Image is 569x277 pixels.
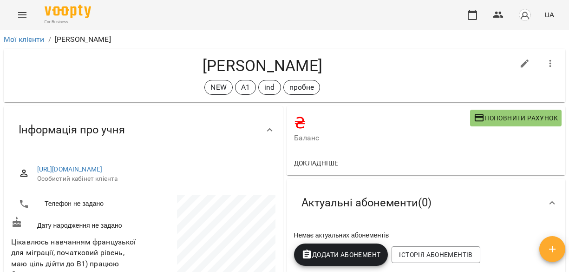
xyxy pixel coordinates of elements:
img: avatar_s.png [518,8,531,21]
span: Інформація про учня [19,123,125,137]
span: Історія абонементів [399,249,472,260]
nav: breadcrumb [4,34,565,45]
img: Voopty Logo [45,5,91,18]
span: UA [544,10,554,20]
p: A1 [241,82,250,93]
span: Докладніше [294,158,339,169]
div: A1 [235,80,256,95]
a: Мої клієнти [4,35,45,44]
div: Актуальні абонементи(0) [287,179,566,227]
li: Телефон не задано [11,195,141,213]
button: Поповнити рахунок [470,110,562,126]
button: Докладніше [290,155,342,171]
button: UA [541,6,558,23]
span: For Business [45,19,91,25]
div: пробне [283,80,320,95]
span: Поповнити рахунок [474,112,558,124]
span: Додати Абонемент [301,249,381,260]
a: [URL][DOMAIN_NAME] [37,165,103,173]
p: пробне [289,82,314,93]
div: NEW [204,80,232,95]
span: Особистий кабінет клієнта [37,174,268,184]
p: ind [264,82,275,93]
button: Додати Абонемент [294,244,388,266]
div: ind [258,80,281,95]
span: Баланс [294,132,470,144]
li: / [48,34,51,45]
div: Дату народження не задано [9,215,143,232]
span: Актуальні абонементи ( 0 ) [301,196,432,210]
p: NEW [210,82,226,93]
h4: ₴ [294,113,470,132]
h4: [PERSON_NAME] [11,56,514,75]
div: Немає актуальних абонементів [292,229,560,242]
button: Menu [11,4,33,26]
div: Інформація про учня [4,106,283,154]
button: Історія абонементів [392,246,480,263]
p: [PERSON_NAME] [55,34,111,45]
